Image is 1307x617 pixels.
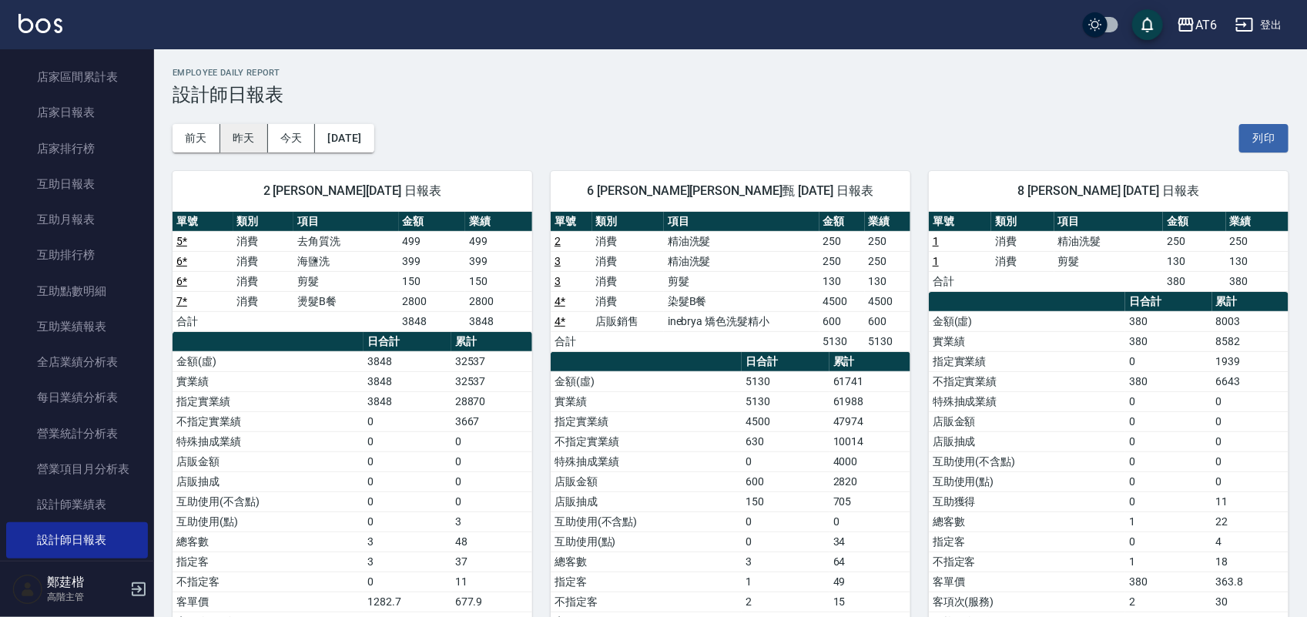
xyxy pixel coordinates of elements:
td: 燙髮B餐 [293,291,398,311]
th: 項目 [1054,212,1163,232]
td: 32537 [451,371,532,391]
td: 0 [451,451,532,471]
td: 0 [1125,411,1212,431]
th: 日合計 [364,332,451,352]
td: 0 [364,411,451,431]
td: 1 [1125,552,1212,572]
td: 2800 [399,291,466,311]
a: 互助業績報表 [6,309,148,344]
td: 250 [865,231,910,251]
td: 消費 [233,271,294,291]
td: 特殊抽成業績 [551,451,742,471]
td: 130 [865,271,910,291]
th: 累計 [1212,292,1289,312]
td: 3848 [465,311,532,331]
td: 4 [1212,531,1289,552]
span: 8 [PERSON_NAME] [DATE] 日報表 [947,183,1270,199]
a: 設計師業績表 [6,487,148,522]
td: 總客數 [929,511,1125,531]
td: 金額(虛) [551,371,742,391]
th: 金額 [399,212,466,232]
td: 380 [1163,271,1225,291]
td: 互助使用(點) [551,531,742,552]
td: 0 [364,491,451,511]
td: 677.9 [451,592,532,612]
td: 合計 [173,311,233,331]
td: 0 [829,511,910,531]
td: 0 [1212,391,1289,411]
td: 0 [364,572,451,592]
a: 設計師日報表 [6,522,148,558]
th: 單號 [551,212,592,232]
td: 不指定客 [173,572,364,592]
td: 5130 [742,391,829,411]
td: 精油洗髮 [664,251,819,271]
td: 61741 [829,371,910,391]
th: 累計 [829,352,910,372]
td: 380 [1125,572,1212,592]
td: 0 [451,491,532,511]
a: 營業項目月分析表 [6,451,148,487]
td: 互助使用(點) [173,511,364,531]
td: 30 [1212,592,1289,612]
td: 499 [399,231,466,251]
td: 3848 [364,371,451,391]
td: 0 [1125,491,1212,511]
a: 營業統計分析表 [6,416,148,451]
td: 4500 [742,411,829,431]
td: 互助獲得 [929,491,1125,511]
div: AT6 [1195,15,1217,35]
td: 61988 [829,391,910,411]
td: 250 [1163,231,1225,251]
td: 150 [742,491,829,511]
td: 15 [829,592,910,612]
td: 0 [742,451,829,471]
td: 合計 [929,271,991,291]
td: 指定客 [551,572,742,592]
td: 不指定實業績 [173,411,364,431]
th: 類別 [592,212,664,232]
td: 600 [819,311,865,331]
td: 4000 [829,451,910,471]
td: 客單價 [929,572,1125,592]
td: inebrya 矯色洗髮精小 [664,311,819,331]
td: 5130 [865,331,910,351]
td: 28870 [451,391,532,411]
td: 2820 [829,471,910,491]
td: 600 [865,311,910,331]
td: 3 [364,531,451,552]
td: 0 [364,511,451,531]
td: 不指定實業績 [551,431,742,451]
button: AT6 [1171,9,1223,41]
td: 0 [1125,451,1212,471]
td: 130 [819,271,865,291]
a: 設計師業績分析表 [6,558,148,594]
td: 0 [364,451,451,471]
td: 6643 [1212,371,1289,391]
td: 22 [1212,511,1289,531]
table: a dense table [929,212,1289,292]
td: 金額(虛) [929,311,1125,331]
td: 消費 [991,231,1054,251]
th: 業績 [465,212,532,232]
td: 1282.7 [364,592,451,612]
a: 1 [933,235,939,247]
th: 日合計 [742,352,829,372]
td: 金額(虛) [173,351,364,371]
a: 互助點數明細 [6,273,148,309]
th: 日合計 [1125,292,1212,312]
a: 3 [555,275,561,287]
td: 互助使用(不含點) [551,511,742,531]
td: 49 [829,572,910,592]
td: 11 [451,572,532,592]
td: 3 [742,552,829,572]
th: 類別 [233,212,294,232]
td: 3 [451,511,532,531]
td: 0 [451,431,532,451]
td: 1 [1125,511,1212,531]
td: 8582 [1212,331,1289,351]
td: 實業績 [173,371,364,391]
button: save [1132,9,1163,40]
td: 150 [399,271,466,291]
td: 合計 [551,331,592,351]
